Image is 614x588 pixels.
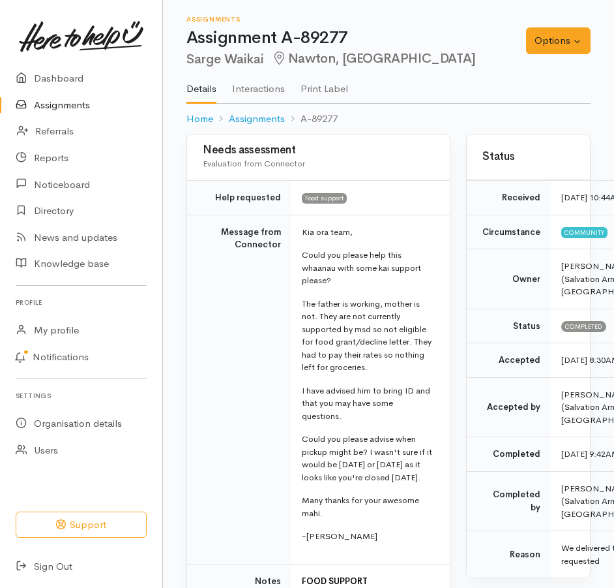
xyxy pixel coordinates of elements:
[467,437,551,472] td: Completed
[186,112,213,127] a: Home
[187,181,291,215] td: Help requested
[302,576,368,587] span: FOOD SUPPORT
[187,215,291,564] td: Message from Connector
[561,321,606,332] span: Completed
[302,494,434,519] p: Many thanks for your awesome mahi.
[467,215,551,249] td: Circumstance
[186,52,526,67] h2: Sarge Waikai
[186,16,526,23] h6: Assignments
[186,104,591,134] nav: breadcrumb
[302,298,434,374] p: The father is working, mother is not. They are not currently supported by msd so not eligible for...
[302,249,434,287] p: Could you please help this whaanau with some kai support please?
[302,433,434,484] p: Could you please advise when pickup might be? I wasn't sure if it would be [DATE] or [DATE] as it...
[203,144,434,157] h3: Needs assessment
[16,387,147,405] h6: Settings
[467,181,551,215] td: Received
[467,309,551,343] td: Status
[203,158,305,169] span: Evaluation from Connector
[467,377,551,437] td: Accepted by
[302,226,434,239] p: Kia ora team,
[285,112,338,127] li: A-89277
[186,66,216,104] a: Details
[482,151,574,163] h3: Status
[232,66,285,102] a: Interactions
[16,294,147,311] h6: Profile
[467,343,551,378] td: Accepted
[467,249,551,309] td: Owner
[300,66,348,102] a: Print Label
[271,50,476,67] span: Nawton, [GEOGRAPHIC_DATA]
[16,512,147,538] button: Support
[467,471,551,531] td: Completed by
[302,530,434,543] p: -[PERSON_NAME]
[302,193,347,204] span: Food support
[229,112,285,127] a: Assignments
[561,227,607,238] span: Community
[302,384,434,423] p: I have advised him to bring ID and that you may have some questions.
[186,29,526,48] h1: Assignment A-89277
[467,531,551,578] td: Reason
[526,27,591,54] button: Options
